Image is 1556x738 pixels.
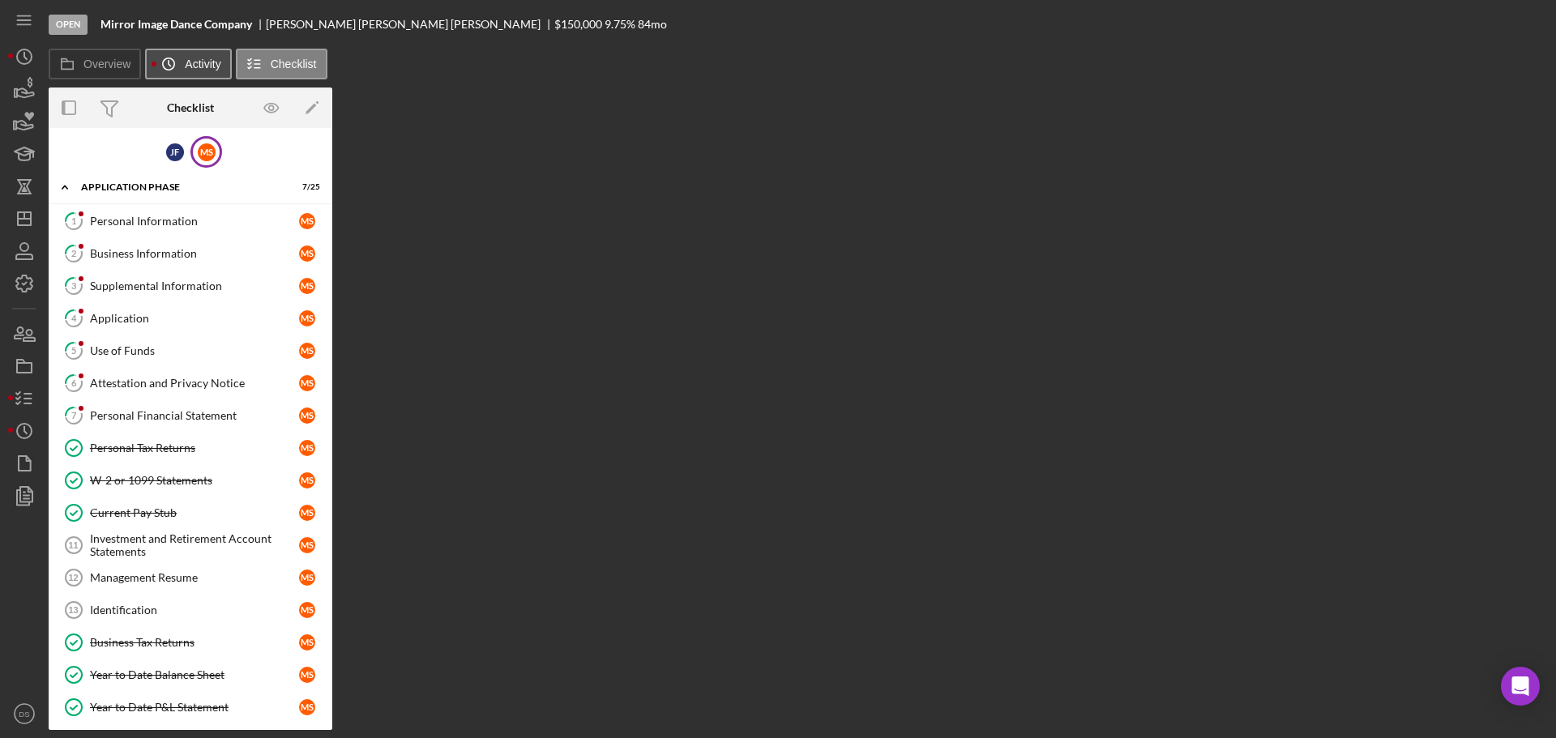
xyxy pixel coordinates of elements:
div: Identification [90,604,299,616]
div: Business Tax Returns [90,636,299,649]
div: [PERSON_NAME] [PERSON_NAME] [PERSON_NAME] [266,18,554,31]
div: 84 mo [638,18,667,31]
tspan: 3 [71,280,76,291]
div: M S [198,143,216,161]
div: Attestation and Privacy Notice [90,377,299,390]
label: Checklist [271,58,317,70]
div: M S [299,245,315,262]
a: 6Attestation and Privacy NoticeMS [57,367,324,399]
label: Overview [83,58,130,70]
div: Application Phase [81,182,280,192]
div: 7 / 25 [291,182,320,192]
div: Checklist [167,101,214,114]
a: 11Investment and Retirement Account StatementsMS [57,529,324,561]
b: Mirror Image Dance Company [100,18,252,31]
div: Year to Date Balance Sheet [90,668,299,681]
tspan: 5 [71,345,76,356]
div: M S [299,537,315,553]
text: DS [19,710,29,719]
div: M S [299,213,315,229]
div: Personal Tax Returns [90,442,299,454]
tspan: 13 [68,605,78,615]
div: M S [299,278,315,294]
div: M S [299,375,315,391]
div: M S [299,634,315,651]
a: 1Personal InformationMS [57,205,324,237]
button: DS [8,697,41,730]
div: 9.75 % [605,18,635,31]
div: Business Information [90,247,299,260]
tspan: 7 [71,410,77,420]
button: Overview [49,49,141,79]
div: M S [299,407,315,424]
div: Current Pay Stub [90,506,299,519]
button: Checklist [236,49,327,79]
div: M S [299,310,315,326]
div: Management Resume [90,571,299,584]
div: M S [299,569,315,586]
label: Activity [185,58,220,70]
span: $150,000 [554,17,602,31]
a: Personal Tax ReturnsMS [57,432,324,464]
div: Supplemental Information [90,279,299,292]
a: 3Supplemental InformationMS [57,270,324,302]
div: M S [299,505,315,521]
div: M S [299,602,315,618]
div: Personal Information [90,215,299,228]
a: 2Business InformationMS [57,237,324,270]
tspan: 4 [71,313,77,323]
div: Investment and Retirement Account Statements [90,532,299,558]
div: M S [299,667,315,683]
div: M S [299,472,315,488]
a: 7Personal Financial StatementMS [57,399,324,432]
div: Open Intercom Messenger [1501,667,1540,706]
a: 4ApplicationMS [57,302,324,335]
div: W-2 or 1099 Statements [90,474,299,487]
a: 5Use of FundsMS [57,335,324,367]
a: Current Pay StubMS [57,497,324,529]
div: Application [90,312,299,325]
div: Use of Funds [90,344,299,357]
div: J F [166,143,184,161]
div: Year to Date P&L Statement [90,701,299,714]
tspan: 2 [71,248,76,258]
a: Year to Date Balance SheetMS [57,659,324,691]
a: Year to Date P&L StatementMS [57,691,324,723]
button: Activity [145,49,231,79]
div: M S [299,699,315,715]
a: 13IdentificationMS [57,594,324,626]
div: M S [299,343,315,359]
a: Business Tax ReturnsMS [57,626,324,659]
div: Personal Financial Statement [90,409,299,422]
tspan: 11 [68,540,78,550]
tspan: 12 [68,573,78,582]
div: Open [49,15,88,35]
tspan: 6 [71,378,77,388]
a: 12Management ResumeMS [57,561,324,594]
tspan: 1 [71,215,76,226]
a: W-2 or 1099 StatementsMS [57,464,324,497]
div: M S [299,440,315,456]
